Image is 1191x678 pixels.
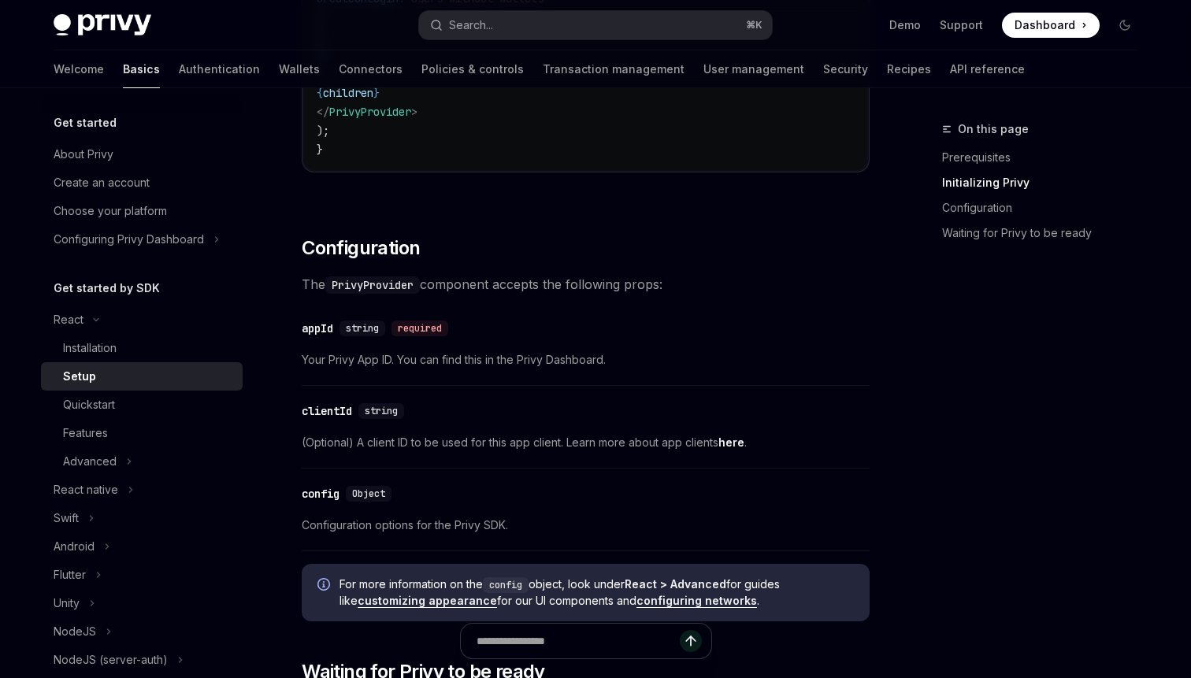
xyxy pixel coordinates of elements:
img: dark logo [54,14,151,36]
a: Policies & controls [421,50,524,88]
div: About Privy [54,145,113,164]
button: Toggle React native section [41,476,243,504]
a: Choose your platform [41,197,243,225]
a: Security [823,50,868,88]
div: Configuring Privy Dashboard [54,230,204,249]
span: string [346,322,379,335]
a: Transaction management [543,50,685,88]
h5: Get started by SDK [54,279,160,298]
button: Toggle Android section [41,532,243,561]
span: ); [317,124,329,138]
div: Search... [449,16,493,35]
a: Quickstart [41,391,243,419]
button: Toggle React section [41,306,243,334]
span: Object [352,487,385,500]
div: NodeJS (server-auth) [54,650,168,669]
button: Toggle Advanced section [41,447,243,476]
a: Wallets [279,50,320,88]
a: Setup [41,362,243,391]
a: Dashboard [1002,13,1100,38]
div: React [54,310,83,329]
a: Demo [889,17,921,33]
div: appId [302,320,333,336]
a: Prerequisites [942,145,1150,170]
div: Flutter [54,565,86,584]
a: Initializing Privy [942,170,1150,195]
span: string [365,405,398,417]
button: Open search [419,11,772,39]
span: Configuration [302,235,420,261]
span: </ [317,105,329,119]
button: Toggle Swift section [41,504,243,532]
a: User management [703,50,804,88]
div: Features [63,424,108,443]
button: Toggle Unity section [41,589,243,617]
span: } [373,86,380,100]
button: Toggle NodeJS (server-auth) section [41,646,243,674]
div: config [302,486,339,502]
strong: React > Advanced [625,577,726,591]
div: Advanced [63,452,117,471]
span: The component accepts the following props: [302,273,870,295]
a: Connectors [339,50,403,88]
a: About Privy [41,140,243,169]
button: Toggle Flutter section [41,561,243,589]
a: Configuration [942,195,1150,220]
div: NodeJS [54,622,96,641]
div: Create an account [54,173,150,192]
div: required [391,320,448,336]
button: Send message [680,630,702,652]
button: Toggle Configuring Privy Dashboard section [41,225,243,254]
a: Recipes [887,50,931,88]
a: Basics [123,50,160,88]
a: Create an account [41,169,243,197]
div: Setup [63,367,96,386]
a: here [718,435,744,450]
div: Quickstart [63,395,115,414]
button: Toggle NodeJS section [41,617,243,646]
div: Unity [54,594,80,613]
h5: Get started [54,113,117,132]
div: Installation [63,339,117,358]
span: Your Privy App ID. You can find this in the Privy Dashboard. [302,350,870,369]
span: Dashboard [1015,17,1075,33]
code: config [483,577,529,593]
span: > [411,105,417,119]
span: (Optional) A client ID to be used for this app client. Learn more about app clients . [302,433,870,452]
span: Configuration options for the Privy SDK. [302,516,870,535]
a: customizing appearance [358,594,497,608]
a: API reference [950,50,1025,88]
a: Authentication [179,50,260,88]
button: Toggle dark mode [1112,13,1137,38]
span: } [317,143,323,157]
svg: Info [317,578,333,594]
div: clientId [302,403,352,419]
div: React native [54,480,118,499]
div: Android [54,537,95,556]
a: Support [940,17,983,33]
div: Swift [54,509,79,528]
span: { [317,86,323,100]
a: Welcome [54,50,104,88]
code: PrivyProvider [325,276,420,294]
span: On this page [958,120,1029,139]
a: Waiting for Privy to be ready [942,220,1150,246]
span: PrivyProvider [329,105,411,119]
span: ⌘ K [746,19,762,31]
input: Ask a question... [477,624,680,658]
a: configuring networks [636,594,757,608]
a: Installation [41,334,243,362]
span: children [323,86,373,100]
div: Choose your platform [54,202,167,220]
a: Features [41,419,243,447]
span: For more information on the object, look under for guides like for our UI components and . [339,576,854,609]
